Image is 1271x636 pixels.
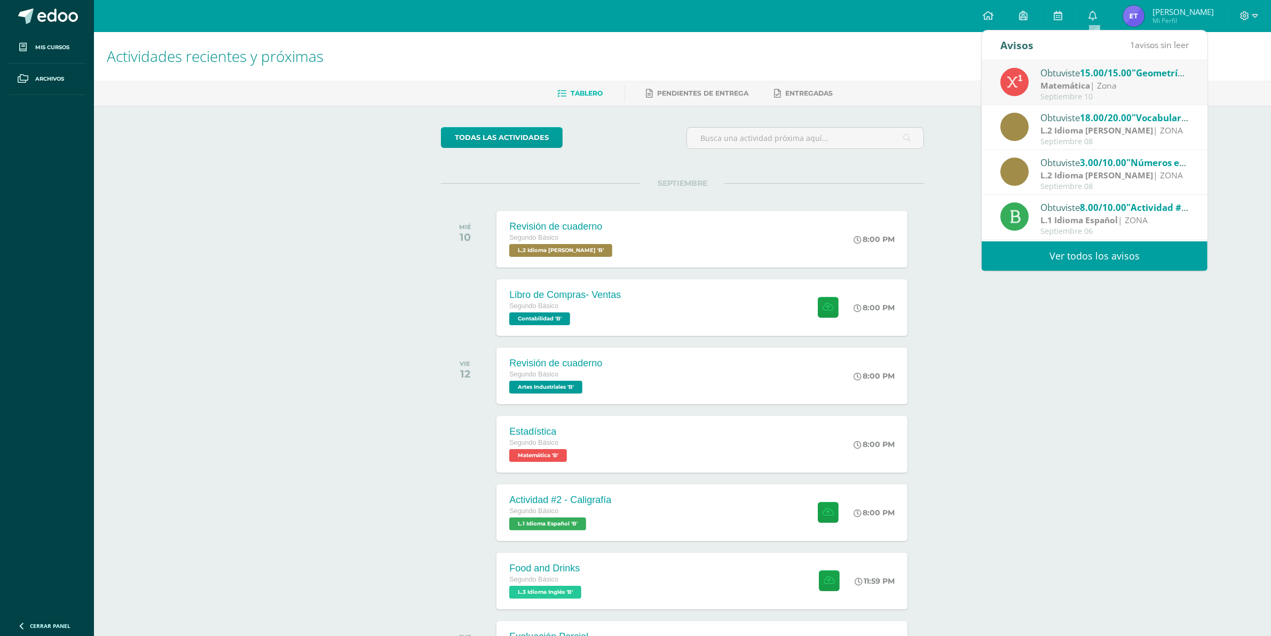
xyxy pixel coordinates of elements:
span: L.2 Idioma Maya Kaqchikel 'B' [509,244,612,257]
a: Pendientes de entrega [646,85,749,102]
span: L.3 Idioma Inglés 'B' [509,586,581,599]
strong: L.1 Idioma Español [1041,214,1118,226]
span: Segundo Básico [509,302,558,310]
div: 8:00 PM [854,371,895,381]
span: Tablero [571,89,603,97]
div: Estadística [509,426,570,437]
span: Entregadas [786,89,833,97]
span: "Actividad #2 - Caligrafía" [1127,201,1241,214]
strong: Matemática [1041,80,1091,91]
div: Revisión de cuaderno [509,358,602,369]
span: 15.00/15.00 [1080,67,1132,79]
div: | ZONA [1041,124,1189,137]
span: Matemática 'B' [509,449,567,462]
div: 11:59 PM [855,576,895,586]
span: Cerrar panel [30,622,70,630]
span: Segundo Básico [509,507,558,515]
a: Mis cursos [9,32,85,64]
div: | ZONA [1041,214,1189,226]
span: Pendientes de entrega [658,89,749,97]
span: SEPTIEMBRE [641,178,724,188]
span: Contabilidad 'B' [509,312,570,325]
div: 8:00 PM [854,234,895,244]
div: | ZONA [1041,169,1189,182]
div: Actividad #2 - Caligrafía [509,494,611,506]
span: Mi Perfil [1152,16,1214,25]
div: | Zona [1041,80,1189,92]
span: Segundo Básico [509,576,558,583]
span: Actividades recientes y próximas [107,46,323,66]
span: Archivos [35,75,64,83]
div: Avisos [1000,30,1033,60]
div: Septiembre 10 [1041,92,1189,101]
span: Artes Industriales 'B' [509,381,582,394]
strong: L.2 Idioma [PERSON_NAME] [1041,124,1154,136]
div: Obtuviste en [1041,200,1189,214]
div: 8:00 PM [854,508,895,517]
a: Entregadas [775,85,833,102]
div: 8:00 PM [854,303,895,312]
span: Segundo Básico [509,439,558,446]
div: Revisión de cuaderno [509,221,615,232]
div: Septiembre 08 [1041,137,1189,146]
input: Busca una actividad próxima aquí... [687,128,923,148]
div: Septiembre 08 [1041,182,1189,191]
div: Food and Drinks [509,563,584,574]
span: Segundo Básico [509,234,558,241]
a: todas las Actividades [441,127,563,148]
span: "Geometría" [1132,67,1188,79]
span: Segundo Básico [509,371,558,378]
span: 3.00/10.00 [1080,156,1127,169]
a: Ver todos los avisos [982,241,1207,271]
span: 8.00/10.00 [1080,201,1127,214]
div: 8:00 PM [854,439,895,449]
a: Tablero [558,85,603,102]
span: 18.00/20.00 [1080,112,1132,124]
div: Obtuviste en [1041,155,1189,169]
span: [PERSON_NAME] [1152,6,1214,17]
span: avisos sin leer [1130,39,1189,51]
div: MIÉ [459,223,471,231]
div: Libro de Compras- Ventas [509,289,621,301]
div: Obtuviste en [1041,111,1189,124]
div: 12 [460,367,470,380]
div: Septiembre 06 [1041,227,1189,236]
img: 495131a13abb350135610c864e9415fb.png [1123,5,1144,27]
div: VIE [460,360,470,367]
span: Mis cursos [35,43,69,52]
div: Obtuviste en [1041,66,1189,80]
a: Archivos [9,64,85,95]
strong: L.2 Idioma [PERSON_NAME] [1041,169,1154,181]
span: L.1 Idioma Español 'B' [509,517,586,530]
span: 1 [1130,39,1135,51]
div: 10 [459,231,471,244]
